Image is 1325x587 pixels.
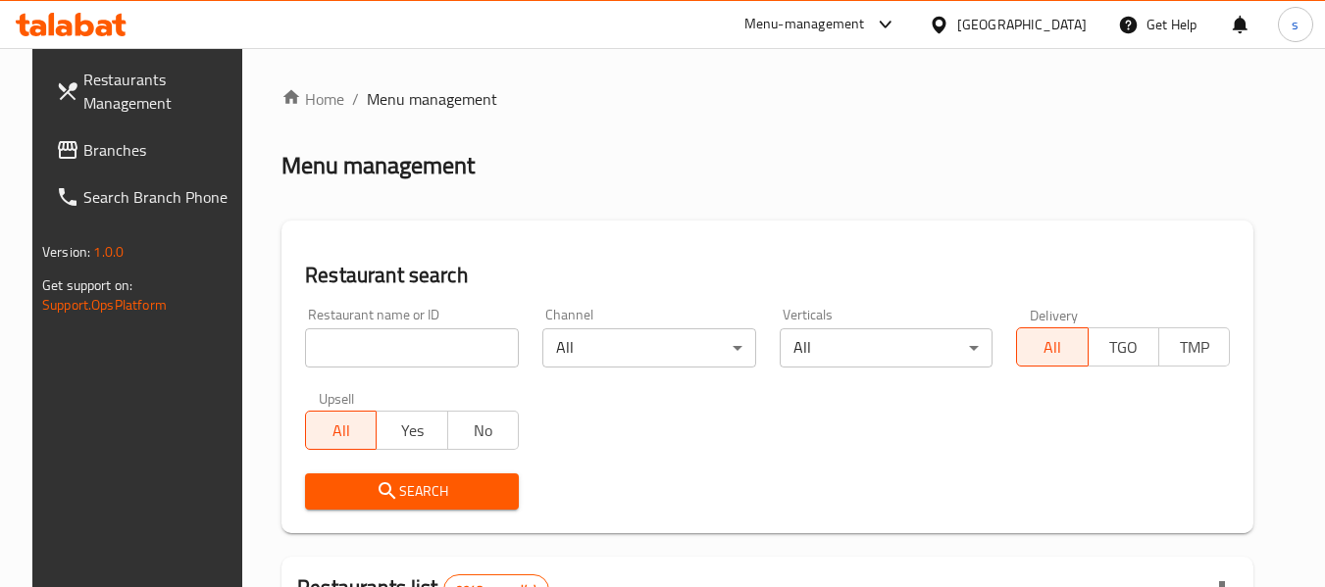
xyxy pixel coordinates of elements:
[305,261,1230,290] h2: Restaurant search
[42,272,132,298] span: Get support on:
[40,56,254,126] a: Restaurants Management
[93,239,124,265] span: 1.0.0
[1016,327,1088,367] button: All
[542,328,756,367] div: All
[447,411,519,450] button: No
[376,411,447,450] button: Yes
[957,14,1087,35] div: [GEOGRAPHIC_DATA]
[321,479,503,504] span: Search
[1292,14,1299,35] span: s
[305,473,519,510] button: Search
[1158,327,1230,367] button: TMP
[40,126,254,173] a: Branches
[42,292,167,318] a: Support.OpsPlatform
[1030,308,1079,321] label: Delivery
[314,416,369,445] span: All
[319,391,355,405] label: Upsell
[281,87,1253,111] nav: breadcrumb
[384,416,439,445] span: Yes
[367,87,497,111] span: Menu management
[305,328,519,367] input: Search for restaurant name or ID..
[352,87,359,111] li: /
[40,173,254,220] a: Search Branch Phone
[744,13,865,36] div: Menu-management
[456,416,511,445] span: No
[1088,327,1159,367] button: TGO
[83,68,238,115] span: Restaurants Management
[1025,333,1080,362] span: All
[42,239,90,265] span: Version:
[281,87,344,111] a: Home
[281,150,475,181] h2: Menu management
[1167,333,1222,362] span: TMP
[305,411,377,450] button: All
[780,328,994,367] div: All
[1096,333,1151,362] span: TGO
[83,185,238,209] span: Search Branch Phone
[83,138,238,162] span: Branches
